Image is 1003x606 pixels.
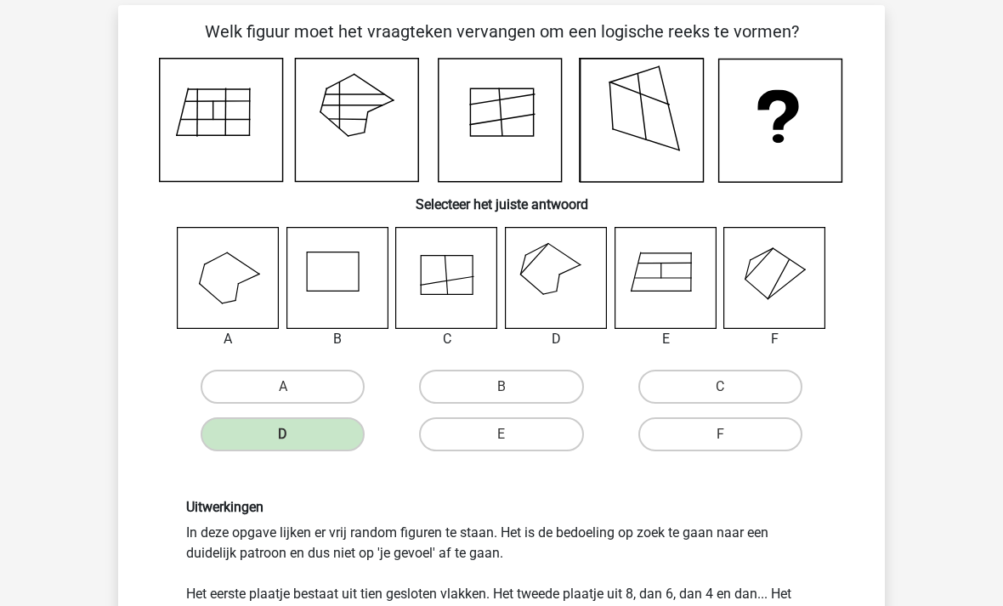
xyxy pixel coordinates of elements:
[145,19,858,44] p: Welk figuur moet het vraagteken vervangen om een logische reeks te vormen?
[164,329,292,349] div: A
[602,329,730,349] div: E
[145,183,858,212] h6: Selecteer het juiste antwoord
[186,499,817,515] h6: Uitwerkingen
[638,370,802,404] label: C
[201,370,365,404] label: A
[419,417,583,451] label: E
[419,370,583,404] label: B
[382,329,511,349] div: C
[201,417,365,451] label: D
[711,329,839,349] div: F
[274,329,402,349] div: B
[492,329,620,349] div: D
[638,417,802,451] label: F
